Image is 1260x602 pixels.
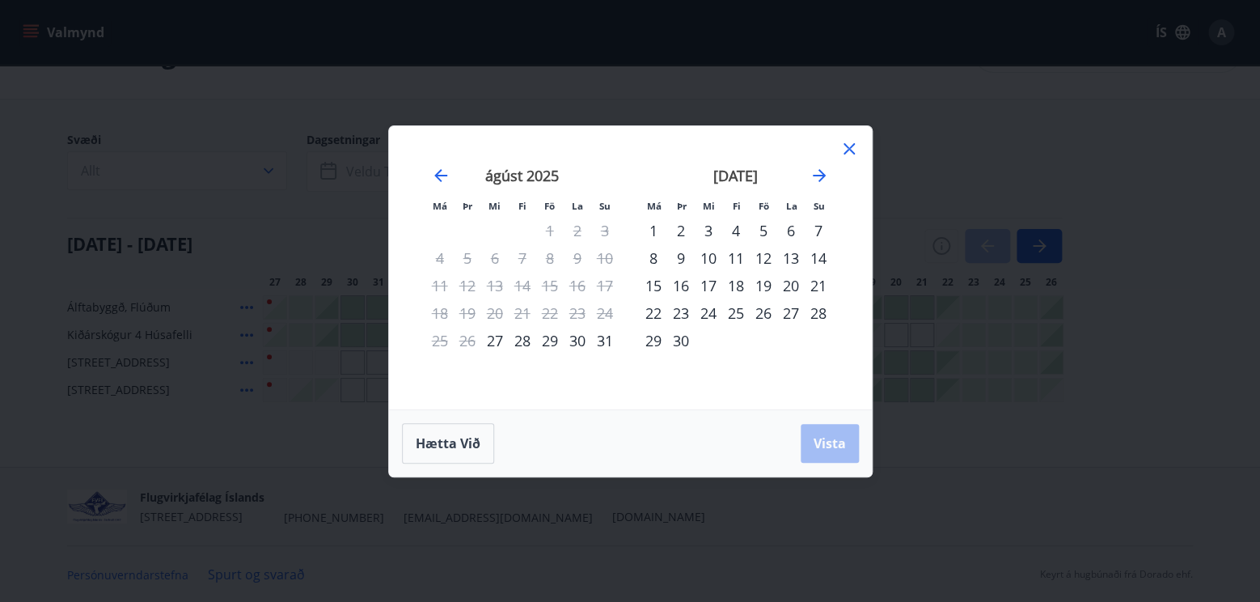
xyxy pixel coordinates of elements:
td: Choose þriðjudagur, 9. september 2025 as your check-in date. It’s available. [667,244,695,272]
td: Choose föstudagur, 5. september 2025 as your check-in date. It’s available. [750,217,777,244]
small: Fi [518,200,526,212]
div: 3 [695,217,722,244]
small: Su [814,200,825,212]
div: 10 [695,244,722,272]
small: Mi [488,200,501,212]
div: 25 [722,299,750,327]
td: Choose þriðjudagur, 2. september 2025 as your check-in date. It’s available. [667,217,695,244]
td: Choose fimmtudagur, 28. ágúst 2025 as your check-in date. It’s available. [509,327,536,354]
td: Choose föstudagur, 26. september 2025 as your check-in date. It’s available. [750,299,777,327]
small: La [786,200,797,212]
td: Choose laugardagur, 30. ágúst 2025 as your check-in date. It’s available. [564,327,591,354]
small: Þr [463,200,472,212]
td: Choose föstudagur, 19. september 2025 as your check-in date. It’s available. [750,272,777,299]
td: Not available. föstudagur, 22. ágúst 2025 [536,299,564,327]
td: Choose miðvikudagur, 24. september 2025 as your check-in date. It’s available. [695,299,722,327]
td: Choose mánudagur, 22. september 2025 as your check-in date. It’s available. [640,299,667,327]
td: Choose laugardagur, 27. september 2025 as your check-in date. It’s available. [777,299,805,327]
small: Fö [544,200,555,212]
div: 17 [695,272,722,299]
td: Not available. laugardagur, 9. ágúst 2025 [564,244,591,272]
td: Choose miðvikudagur, 10. september 2025 as your check-in date. It’s available. [695,244,722,272]
td: Choose fimmtudagur, 4. september 2025 as your check-in date. It’s available. [722,217,750,244]
td: Choose miðvikudagur, 27. ágúst 2025 as your check-in date. It’s available. [481,327,509,354]
td: Not available. miðvikudagur, 6. ágúst 2025 [481,244,509,272]
div: 28 [805,299,832,327]
td: Choose laugardagur, 20. september 2025 as your check-in date. It’s available. [777,272,805,299]
div: 12 [750,244,777,272]
small: Má [647,200,662,212]
div: 30 [667,327,695,354]
div: 6 [777,217,805,244]
div: 8 [640,244,667,272]
td: Not available. mánudagur, 11. ágúst 2025 [426,272,454,299]
td: Choose sunnudagur, 31. ágúst 2025 as your check-in date. It’s available. [591,327,619,354]
div: 5 [750,217,777,244]
td: Choose þriðjudagur, 16. september 2025 as your check-in date. It’s available. [667,272,695,299]
td: Choose mánudagur, 1. september 2025 as your check-in date. It’s available. [640,217,667,244]
div: 24 [695,299,722,327]
td: Choose mánudagur, 15. september 2025 as your check-in date. It’s available. [640,272,667,299]
td: Not available. miðvikudagur, 20. ágúst 2025 [481,299,509,327]
td: Not available. föstudagur, 8. ágúst 2025 [536,244,564,272]
div: 19 [750,272,777,299]
small: Þr [677,200,687,212]
td: Choose miðvikudagur, 17. september 2025 as your check-in date. It’s available. [695,272,722,299]
td: Choose mánudagur, 8. september 2025 as your check-in date. It’s available. [640,244,667,272]
td: Not available. sunnudagur, 3. ágúst 2025 [591,217,619,244]
div: 15 [640,272,667,299]
strong: ágúst 2025 [485,166,559,185]
div: 9 [667,244,695,272]
td: Choose sunnudagur, 7. september 2025 as your check-in date. It’s available. [805,217,832,244]
td: Choose sunnudagur, 28. september 2025 as your check-in date. It’s available. [805,299,832,327]
td: Choose fimmtudagur, 25. september 2025 as your check-in date. It’s available. [722,299,750,327]
div: 31 [591,327,619,354]
td: Not available. sunnudagur, 24. ágúst 2025 [591,299,619,327]
td: Choose þriðjudagur, 30. september 2025 as your check-in date. It’s available. [667,327,695,354]
td: Not available. fimmtudagur, 21. ágúst 2025 [509,299,536,327]
small: Fi [733,200,741,212]
div: 21 [805,272,832,299]
div: 27 [481,327,509,354]
td: Not available. mánudagur, 4. ágúst 2025 [426,244,454,272]
div: 26 [750,299,777,327]
td: Not available. fimmtudagur, 7. ágúst 2025 [509,244,536,272]
div: 29 [640,327,667,354]
td: Not available. þriðjudagur, 5. ágúst 2025 [454,244,481,272]
small: La [572,200,583,212]
td: Not available. þriðjudagur, 12. ágúst 2025 [454,272,481,299]
td: Not available. föstudagur, 1. ágúst 2025 [536,217,564,244]
td: Choose föstudagur, 12. september 2025 as your check-in date. It’s available. [750,244,777,272]
small: Má [433,200,447,212]
strong: [DATE] [713,166,758,185]
div: 1 [640,217,667,244]
td: Not available. sunnudagur, 10. ágúst 2025 [591,244,619,272]
td: Not available. mánudagur, 25. ágúst 2025 [426,327,454,354]
td: Choose fimmtudagur, 11. september 2025 as your check-in date. It’s available. [722,244,750,272]
td: Choose fimmtudagur, 18. september 2025 as your check-in date. It’s available. [722,272,750,299]
td: Choose mánudagur, 29. september 2025 as your check-in date. It’s available. [640,327,667,354]
div: 27 [777,299,805,327]
div: 20 [777,272,805,299]
td: Not available. miðvikudagur, 13. ágúst 2025 [481,272,509,299]
td: Not available. laugardagur, 2. ágúst 2025 [564,217,591,244]
div: 2 [667,217,695,244]
td: Not available. laugardagur, 16. ágúst 2025 [564,272,591,299]
div: 16 [667,272,695,299]
div: 7 [805,217,832,244]
td: Choose laugardagur, 13. september 2025 as your check-in date. It’s available. [777,244,805,272]
div: 28 [509,327,536,354]
td: Not available. mánudagur, 18. ágúst 2025 [426,299,454,327]
td: Choose sunnudagur, 14. september 2025 as your check-in date. It’s available. [805,244,832,272]
td: Choose miðvikudagur, 3. september 2025 as your check-in date. It’s available. [695,217,722,244]
div: 14 [805,244,832,272]
button: Hætta við [402,423,494,464]
td: Choose föstudagur, 29. ágúst 2025 as your check-in date. It’s available. [536,327,564,354]
div: Move forward to switch to the next month. [810,166,829,185]
div: Calendar [408,146,852,390]
div: 13 [777,244,805,272]
td: Choose þriðjudagur, 23. september 2025 as your check-in date. It’s available. [667,299,695,327]
td: Choose sunnudagur, 21. september 2025 as your check-in date. It’s available. [805,272,832,299]
small: Fö [759,200,769,212]
small: Su [599,200,611,212]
